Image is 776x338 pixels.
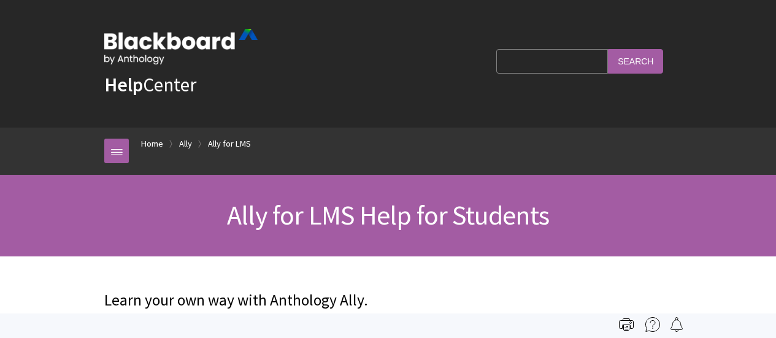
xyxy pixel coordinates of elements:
a: Home [141,136,163,152]
span: Ally for LMS Help for Students [227,198,549,232]
p: Learn your own way with Anthology Ally. [104,290,672,312]
img: Follow this page [669,317,684,332]
img: Print [619,317,634,332]
a: Ally for LMS [208,136,251,152]
img: Blackboard by Anthology [104,29,258,64]
strong: Help [104,72,143,97]
input: Search [608,49,663,73]
a: HelpCenter [104,72,196,97]
a: Ally [179,136,192,152]
img: More help [645,317,660,332]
